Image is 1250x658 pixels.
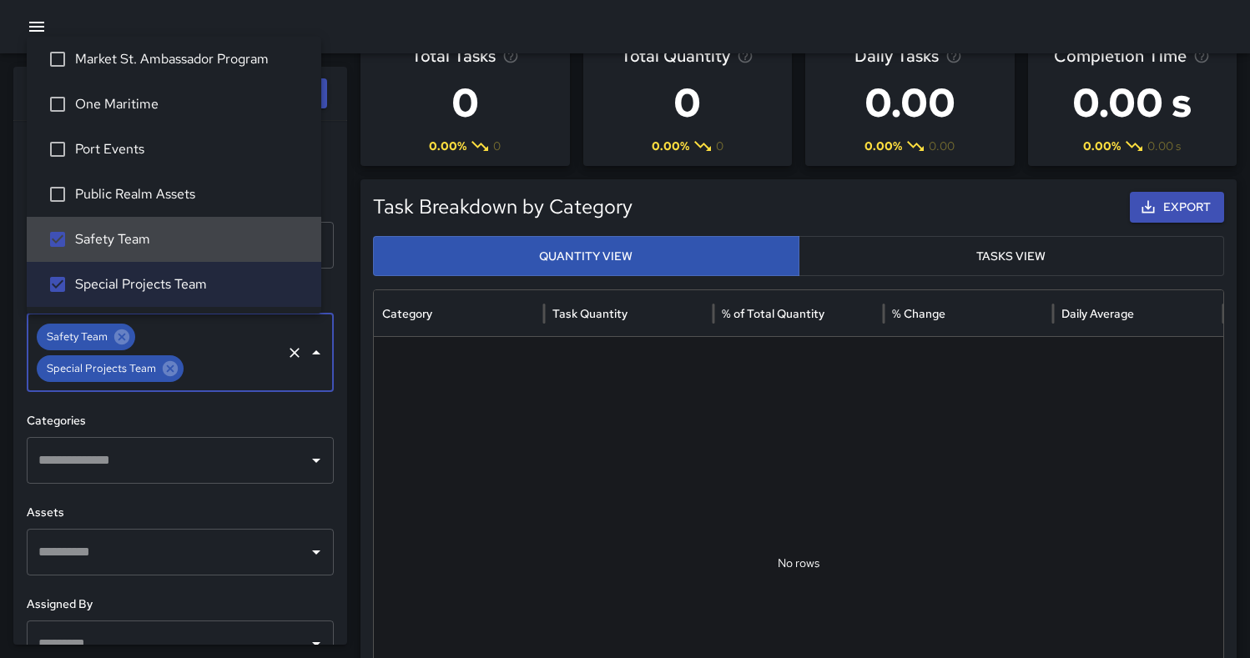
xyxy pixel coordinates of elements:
[1193,48,1210,64] svg: Average time taken to complete tasks in the selected period, compared to the previous period.
[854,43,939,69] span: Daily Tasks
[75,184,308,204] span: Public Realm Assets
[373,193,1010,220] h5: Task Breakdown by Category
[493,138,501,154] span: 0
[373,236,799,277] button: Quantity View
[305,449,328,472] button: Open
[27,595,334,614] h6: Assigned By
[892,306,945,321] div: % Change
[1054,43,1187,69] span: Completion Time
[27,504,334,522] h6: Assets
[621,43,730,69] span: Total Quantity
[854,69,965,136] h3: 0.00
[429,138,466,154] span: 0.00 %
[502,48,519,64] svg: Total number of tasks in the selected period, compared to the previous period.
[37,324,135,350] div: Safety Team
[305,341,328,364] button: Close
[411,69,519,136] h3: 0
[27,412,334,430] h6: Categories
[716,138,723,154] span: 0
[75,274,308,294] span: Special Projects Team
[1083,138,1121,154] span: 0.00 %
[37,329,118,345] span: Safety Team
[305,540,328,564] button: Open
[1061,306,1134,321] div: Daily Average
[75,49,308,69] span: Market St. Ambassador Program
[75,229,308,249] span: Safety Team
[411,43,496,69] span: Total Tasks
[75,139,308,159] span: Port Events
[382,306,432,321] div: Category
[737,48,754,64] svg: Total task quantity in the selected period, compared to the previous period.
[552,306,628,321] div: Task Quantity
[652,138,689,154] span: 0.00 %
[945,48,962,64] svg: Average number of tasks per day in the selected period, compared to the previous period.
[1054,69,1210,136] h3: 0.00 s
[283,341,306,364] button: Clear
[37,355,184,382] div: Special Projects Team
[1130,192,1224,223] button: Export
[864,138,902,154] span: 0.00 %
[305,632,328,655] button: Open
[929,138,955,154] span: 0.00
[1147,138,1181,154] span: 0.00 s
[799,236,1225,277] button: Tasks View
[75,94,308,114] span: One Maritime
[722,306,824,321] div: % of Total Quantity
[621,69,754,136] h3: 0
[37,360,166,377] span: Special Projects Team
